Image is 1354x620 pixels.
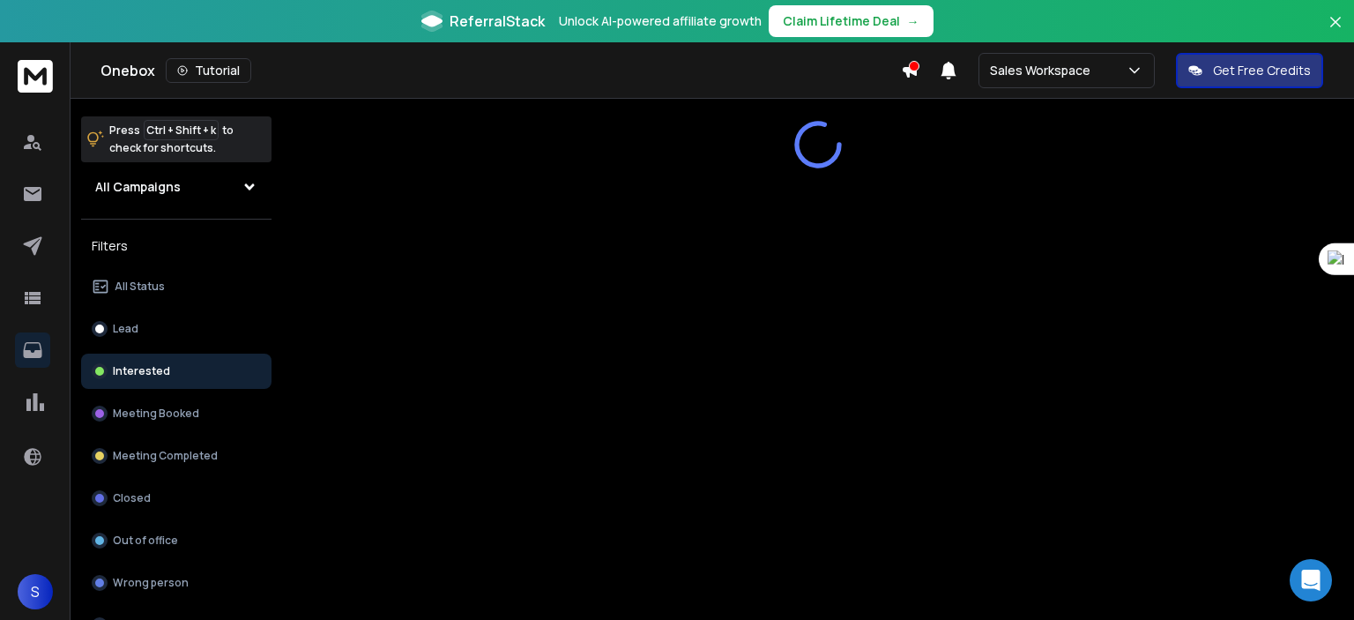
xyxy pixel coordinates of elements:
p: Sales Workspace [990,62,1097,79]
h1: All Campaigns [95,178,181,196]
p: All Status [115,280,165,294]
p: Interested [113,364,170,378]
button: Lead [81,311,272,347]
button: Close banner [1324,11,1347,53]
button: Tutorial [166,58,251,83]
p: Lead [113,322,138,336]
button: S [18,574,53,609]
p: Wrong person [113,576,189,590]
button: Interested [81,354,272,389]
p: Meeting Completed [113,449,218,463]
div: Onebox [100,58,901,83]
p: Unlock AI-powered affiliate growth [559,12,762,30]
p: Press to check for shortcuts. [109,122,234,157]
button: All Campaigns [81,169,272,205]
button: Meeting Completed [81,438,272,474]
button: Claim Lifetime Deal→ [769,5,934,37]
button: Wrong person [81,565,272,601]
button: Meeting Booked [81,396,272,431]
h3: Filters [81,234,272,258]
p: Closed [113,491,151,505]
span: ReferralStack [450,11,545,32]
span: Ctrl + Shift + k [144,120,219,140]
p: Get Free Credits [1213,62,1311,79]
button: Get Free Credits [1176,53,1323,88]
button: All Status [81,269,272,304]
p: Meeting Booked [113,407,199,421]
span: → [907,12,919,30]
div: Open Intercom Messenger [1290,559,1332,601]
p: Out of office [113,534,178,548]
button: Closed [81,481,272,516]
button: Out of office [81,523,272,558]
